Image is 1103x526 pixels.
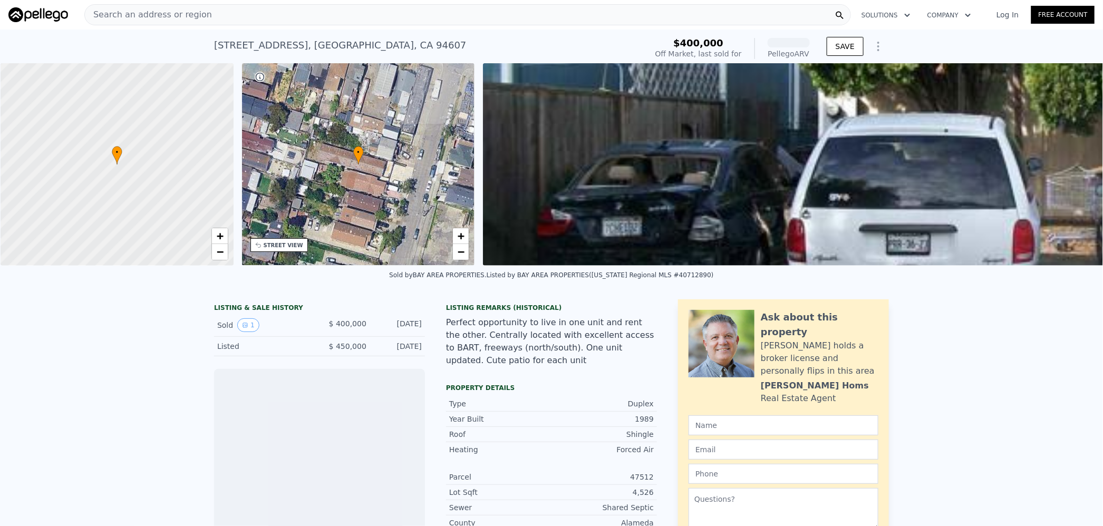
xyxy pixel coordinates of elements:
[868,36,889,57] button: Show Options
[761,339,878,377] div: [PERSON_NAME] holds a broker license and personally flips in this area
[853,6,919,25] button: Solutions
[214,304,425,314] div: LISTING & SALE HISTORY
[458,245,465,258] span: −
[689,415,878,435] input: Name
[375,318,422,332] div: [DATE]
[446,316,657,367] div: Perfect opportunity to live in one unit and rent the other. Centrally located with excellent acce...
[689,464,878,484] input: Phone
[446,384,657,392] div: Property details
[551,487,654,498] div: 4,526
[353,148,364,157] span: •
[85,8,212,21] span: Search an address or region
[761,379,869,392] div: [PERSON_NAME] Homs
[768,48,810,59] div: Pellego ARV
[551,429,654,440] div: Shingle
[761,392,836,405] div: Real Estate Agent
[329,319,366,328] span: $ 400,000
[217,341,311,352] div: Listed
[389,271,486,279] div: Sold by BAY AREA PROPERTIES .
[212,244,228,260] a: Zoom out
[655,48,742,59] div: Off Market, last sold for
[761,310,878,339] div: Ask about this property
[984,9,1031,20] a: Log In
[458,229,465,242] span: +
[264,241,303,249] div: STREET VIEW
[446,304,657,312] div: Listing Remarks (Historical)
[449,502,551,513] div: Sewer
[214,38,467,53] div: [STREET_ADDRESS] , [GEOGRAPHIC_DATA] , CA 94607
[216,229,223,242] span: +
[453,244,469,260] a: Zoom out
[212,228,228,244] a: Zoom in
[551,414,654,424] div: 1989
[551,444,654,455] div: Forced Air
[353,146,364,164] div: •
[1031,6,1095,24] a: Free Account
[449,472,551,482] div: Parcel
[217,318,311,332] div: Sold
[449,398,551,409] div: Type
[919,6,980,25] button: Company
[689,440,878,460] input: Email
[551,502,654,513] div: Shared Septic
[375,341,422,352] div: [DATE]
[449,487,551,498] div: Lot Sqft
[112,148,122,157] span: •
[449,429,551,440] div: Roof
[8,7,68,22] img: Pellego
[551,398,654,409] div: Duplex
[487,271,714,279] div: Listed by BAY AREA PROPERTIES ([US_STATE] Regional MLS #40712890)
[329,342,366,350] span: $ 450,000
[673,37,723,48] span: $400,000
[237,318,259,332] button: View historical data
[453,228,469,244] a: Zoom in
[216,245,223,258] span: −
[551,472,654,482] div: 47512
[827,37,864,56] button: SAVE
[449,414,551,424] div: Year Built
[112,146,122,164] div: •
[449,444,551,455] div: Heating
